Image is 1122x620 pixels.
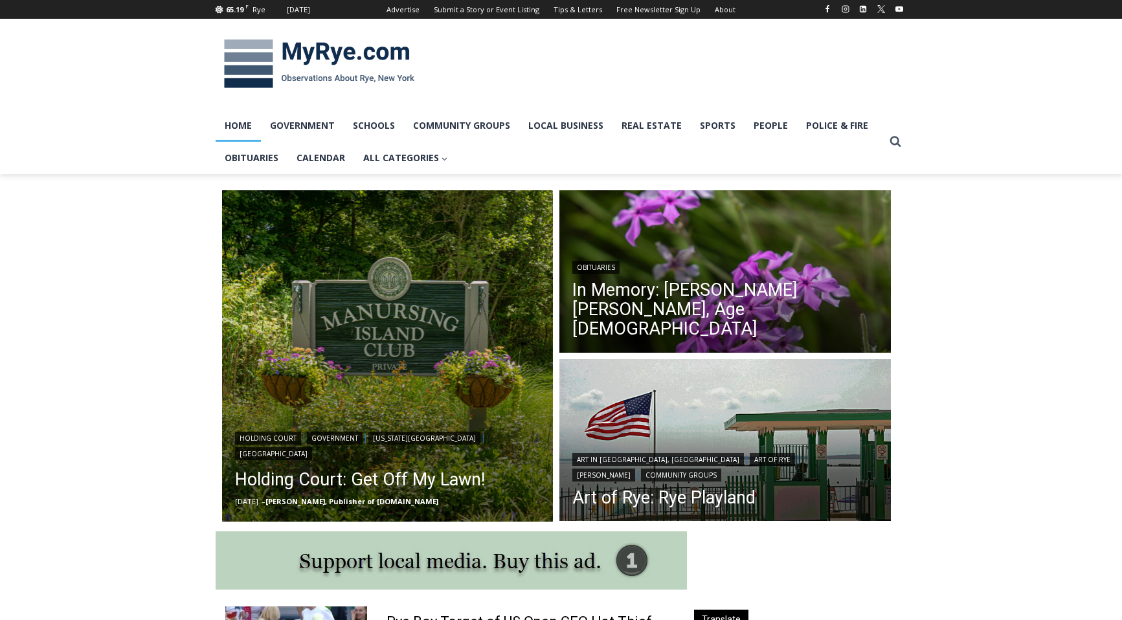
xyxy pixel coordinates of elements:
img: (PHOTO: Kim Eierman of EcoBeneficial designed and oversaw the installation of native plant beds f... [559,190,891,356]
a: [US_STATE][GEOGRAPHIC_DATA] [368,432,480,445]
img: support local media, buy this ad [216,531,687,590]
a: Instagram [838,1,853,17]
div: | | | [572,450,878,482]
a: Facebook [820,1,835,17]
time: [DATE] [235,496,258,506]
a: Schools [344,109,404,142]
a: Obituaries [216,142,287,174]
a: Art of Rye: Rye Playland [572,488,878,507]
img: (PHOTO: Rye Playland. Entrance onto Playland Beach at the Boardwalk. By JoAnn Cancro.) [559,359,891,525]
a: Read More Holding Court: Get Off My Lawn! [222,190,554,522]
nav: Primary Navigation [216,109,884,175]
a: Real Estate [612,109,691,142]
a: Police & Fire [797,109,877,142]
a: Home [216,109,261,142]
a: Art of Rye [750,453,795,466]
a: [GEOGRAPHIC_DATA] [235,447,312,460]
a: All Categories [354,142,457,174]
span: – [262,496,265,506]
button: View Search Form [884,130,907,153]
span: All Categories [363,151,448,165]
a: [PERSON_NAME], Publisher of [DOMAIN_NAME] [265,496,438,506]
span: F [245,3,249,10]
a: In Memory: [PERSON_NAME] [PERSON_NAME], Age [DEMOGRAPHIC_DATA] [572,280,878,338]
a: Holding Court: Get Off My Lawn! [235,467,541,493]
a: Read More In Memory: Barbara Porter Schofield, Age 90 [559,190,891,356]
a: Read More Art of Rye: Rye Playland [559,359,891,525]
a: Art in [GEOGRAPHIC_DATA], [GEOGRAPHIC_DATA] [572,453,744,466]
a: X [873,1,889,17]
a: Calendar [287,142,354,174]
a: Community Groups [641,469,721,482]
span: 65.19 [226,5,243,14]
div: Rye [252,4,265,16]
a: Government [261,109,344,142]
a: People [745,109,797,142]
a: Community Groups [404,109,519,142]
div: [DATE] [287,4,310,16]
a: Local Business [519,109,612,142]
a: YouTube [892,1,907,17]
a: Sports [691,109,745,142]
a: Obituaries [572,261,620,274]
img: (PHOTO: Manursing Island Club in Rye. File photo, 2024. Credit: Justin Gray.) [222,190,554,522]
div: | | | [235,429,541,460]
a: Linkedin [855,1,871,17]
a: Holding Court [235,432,301,445]
a: [PERSON_NAME] [572,469,635,482]
a: Government [307,432,363,445]
img: MyRye.com [216,30,423,98]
